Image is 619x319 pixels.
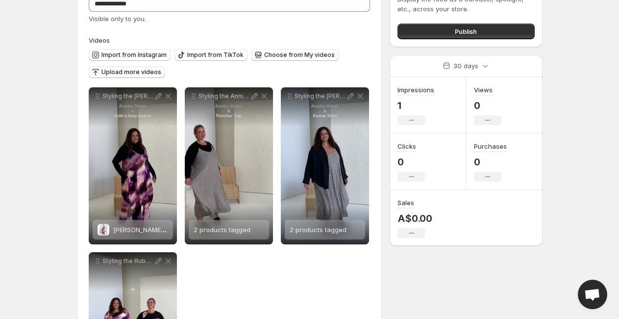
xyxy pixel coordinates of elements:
button: Choose from My videos [251,49,339,61]
h3: Sales [397,198,414,208]
span: 2 products tagged [290,226,347,234]
span: Upload more videos [101,68,161,76]
a: Open chat [578,280,607,309]
p: Styling the Ruby Pants with [PERSON_NAME] & [PERSON_NAME] [102,257,153,265]
p: 0 [474,100,501,111]
div: Styling the [PERSON_NAME] with [PERSON_NAME]2 products tagged [281,87,369,244]
button: Import from Instagram [89,49,171,61]
p: A$0.00 [397,213,432,224]
span: Videos [89,36,110,44]
p: Styling the [PERSON_NAME] with [PERSON_NAME] [295,92,346,100]
span: 2 products tagged [194,226,250,234]
div: Styling the [PERSON_NAME] with [PERSON_NAME]Annika Dress - Haze[PERSON_NAME] - Haze [89,87,177,244]
p: 1 [397,100,434,111]
p: 0 [474,156,507,168]
p: 0 [397,156,425,168]
button: Import from TikTok [174,49,248,61]
button: Publish [397,24,534,39]
h3: Purchases [474,141,507,151]
div: Styling the Annika Dress with [PERSON_NAME]2 products tagged [185,87,273,244]
h3: Views [474,85,493,95]
span: Choose from My videos [264,51,335,59]
span: Import from Instagram [101,51,167,59]
h3: Clicks [397,141,416,151]
h3: Impressions [397,85,434,95]
span: Import from TikTok [187,51,244,59]
span: Visible only to you. [89,15,146,23]
p: 30 days [453,61,478,71]
p: Styling the [PERSON_NAME] with [PERSON_NAME] [102,92,153,100]
p: Styling the Annika Dress with [PERSON_NAME] [198,92,249,100]
span: [PERSON_NAME] - Haze [113,226,186,234]
button: Upload more videos [89,66,165,78]
span: Publish [455,27,477,36]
